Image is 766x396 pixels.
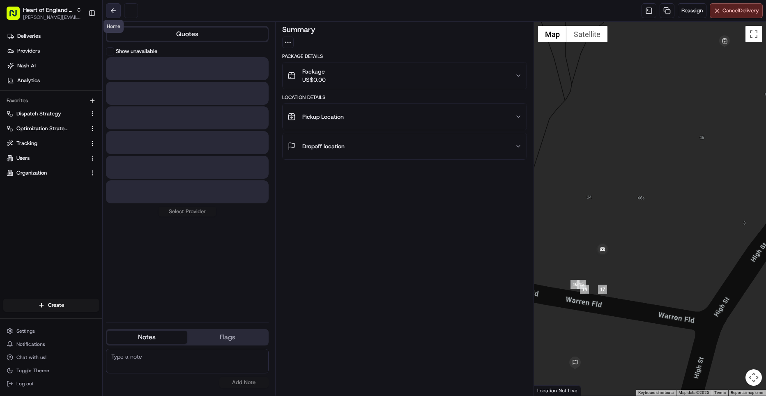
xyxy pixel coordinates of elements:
button: Pickup Location [283,104,527,130]
div: 15 [577,280,586,289]
a: Nash AI [3,59,102,72]
div: Location Not Live [534,385,581,396]
button: Organization [3,166,99,180]
img: Google [536,385,563,396]
div: Favorites [3,94,99,107]
a: 💻API Documentation [66,116,135,131]
a: Powered byPylon [58,139,99,145]
a: Deliveries [3,30,102,43]
span: Knowledge Base [16,119,63,127]
a: Report a map error [731,390,764,395]
button: Notes [107,331,187,344]
button: Log out [3,378,99,389]
div: 💻 [69,120,76,127]
span: Map data ©2025 [679,390,709,395]
span: Reassign [681,7,703,14]
a: Open this area in Google Maps (opens a new window) [536,385,563,396]
a: Dispatch Strategy [7,110,86,117]
div: Package Details [282,53,527,60]
button: PackageUS$0.00 [283,62,527,89]
button: Heart of England - Ryton on [PERSON_NAME][PERSON_NAME][EMAIL_ADDRESS][DOMAIN_NAME] [3,3,85,23]
button: Users [3,152,99,165]
button: CancelDelivery [710,3,763,18]
button: Quotes [107,28,268,41]
span: Deliveries [17,32,41,40]
div: Start new chat [28,78,135,87]
span: Notifications [16,341,45,348]
a: Providers [3,44,102,58]
button: Reassign [678,3,706,18]
div: Home [104,20,124,33]
span: Log out [16,380,33,387]
a: Organization [7,169,86,177]
span: Pylon [82,139,99,145]
button: Chat with us! [3,352,99,363]
div: 16 [570,280,580,289]
button: Map camera controls [745,369,762,386]
button: Tracking [3,137,99,150]
label: Show unavailable [116,48,157,55]
div: 17 [598,285,607,294]
span: Pickup Location [302,113,344,121]
span: Tracking [16,140,37,147]
a: Terms (opens in new tab) [714,390,726,395]
p: Welcome 👋 [8,33,150,46]
button: Dispatch Strategy [3,107,99,120]
button: [PERSON_NAME][EMAIL_ADDRESS][DOMAIN_NAME] [23,14,82,21]
span: Dropoff location [302,142,345,150]
a: Tracking [7,140,86,147]
span: Create [48,302,64,309]
img: Nash [8,8,25,25]
a: Optimization Strategy [7,125,86,132]
button: Toggle Theme [3,365,99,376]
span: Cancel Delivery [722,7,759,14]
a: Users [7,154,86,162]
button: Dropoff location [283,133,527,159]
button: Notifications [3,338,99,350]
button: Flags [187,331,268,344]
button: Heart of England - Ryton on [PERSON_NAME] [23,6,73,14]
div: Location Details [282,94,527,101]
div: We're available if you need us! [28,87,104,93]
button: Create [3,299,99,312]
button: Toggle fullscreen view [745,26,762,42]
span: Dispatch Strategy [16,110,61,117]
button: Show street map [538,26,567,42]
div: 📗 [8,120,15,127]
span: Nash AI [17,62,36,69]
span: Organization [16,169,47,177]
button: Optimization Strategy [3,122,99,135]
a: Analytics [3,74,102,87]
input: Clear [21,53,136,62]
span: API Documentation [78,119,132,127]
div: 14 [580,285,589,294]
span: Package [302,67,326,76]
span: Chat with us! [16,354,46,361]
h3: Summary [282,26,315,33]
span: Analytics [17,77,40,84]
span: Optimization Strategy [16,125,68,132]
button: Show satellite imagery [567,26,607,42]
span: US$0.00 [302,76,326,84]
button: Keyboard shortcuts [638,390,674,396]
a: 📗Knowledge Base [5,116,66,131]
span: Users [16,154,30,162]
span: Providers [17,47,40,55]
img: 1736555255976-a54dd68f-1ca7-489b-9aae-adbdc363a1c4 [8,78,23,93]
span: Toggle Theme [16,367,49,374]
button: Settings [3,325,99,337]
button: Start new chat [140,81,150,91]
span: Settings [16,328,35,334]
